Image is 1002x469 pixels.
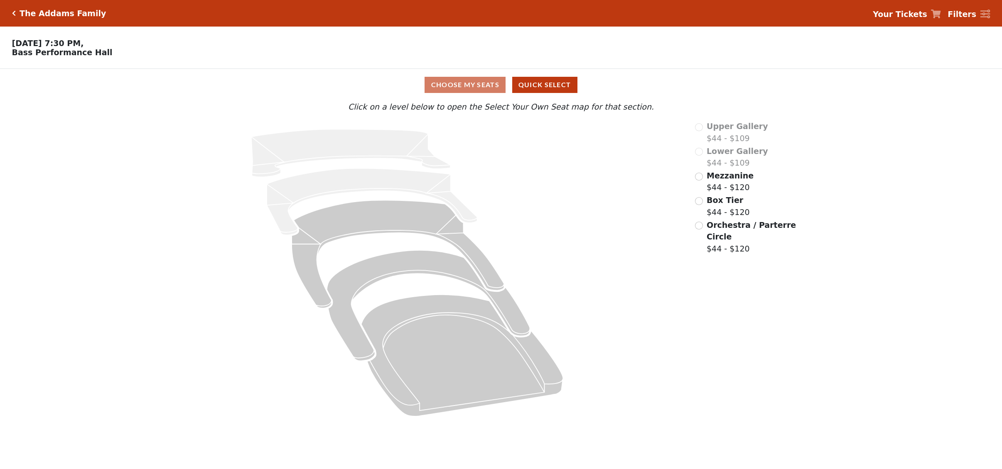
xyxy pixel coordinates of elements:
label: $44 - $120 [707,170,754,193]
span: Mezzanine [707,171,754,180]
path: Orchestra / Parterre Circle - Seats Available: 32 [361,295,563,416]
h5: The Addams Family [20,9,106,18]
a: Filters [948,8,990,20]
p: Click on a level below to open the Select Your Own Seat map for that section. [131,101,871,113]
strong: Filters [948,10,976,19]
a: Click here to go back to filters [12,10,16,16]
strong: Your Tickets [873,10,927,19]
button: Quick Select [512,77,577,93]
label: $44 - $109 [707,120,768,144]
label: $44 - $120 [707,219,797,255]
span: Orchestra / Parterre Circle [707,220,796,242]
a: Your Tickets [873,8,941,20]
label: $44 - $120 [707,194,750,218]
label: $44 - $109 [707,145,768,169]
path: Upper Gallery - Seats Available: 0 [251,129,450,177]
span: Box Tier [707,195,743,205]
span: Upper Gallery [707,122,768,131]
span: Lower Gallery [707,147,768,156]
